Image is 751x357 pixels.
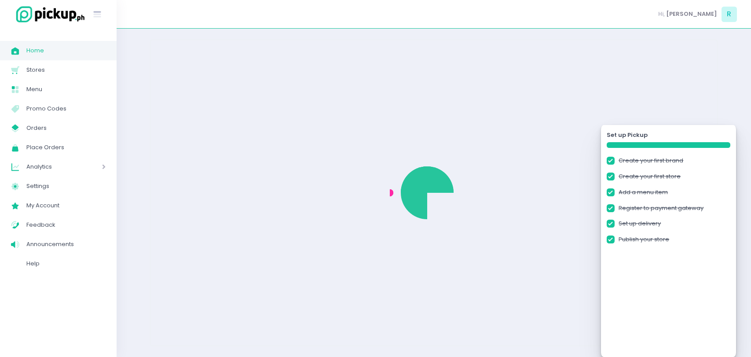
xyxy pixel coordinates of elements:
span: [PERSON_NAME] [666,10,717,18]
span: My Account [26,200,106,211]
span: R [722,7,737,22]
span: Home [26,45,106,56]
span: Hi, [658,10,665,18]
img: logo [11,5,86,24]
a: Create your first brand [619,156,683,165]
strong: Set up Pickup [607,131,648,140]
span: Help [26,258,106,269]
a: Add a menu item [619,188,668,197]
span: Orders [26,122,106,134]
a: Create your first store [619,172,681,181]
a: Publish your store [619,235,669,244]
a: Register to payment gateway [619,204,703,213]
span: Promo Codes [26,103,106,114]
span: Announcements [26,239,106,250]
span: Place Orders [26,142,106,153]
a: Set up delivery [619,219,661,228]
span: Analytics [26,161,77,173]
span: Menu [26,84,106,95]
span: Settings [26,180,106,192]
span: Stores [26,64,106,76]
span: Feedback [26,219,106,231]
